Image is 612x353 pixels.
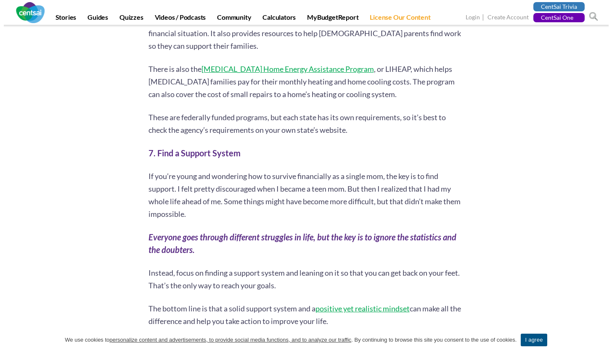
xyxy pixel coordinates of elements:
[481,13,486,22] span: |
[148,170,464,220] p: If you’re young and wondering how to survive financially as a single mom, the key is to find supp...
[109,337,351,343] u: personalize content and advertisements, to provide social media functions, and to analyze our tra...
[521,334,547,346] a: I agree
[533,2,585,11] a: CentSai Trivia
[466,13,480,22] a: Login
[148,63,464,100] p: There is also the , or LIHEAP, which helps [MEDICAL_DATA] families pay for their monthly heating ...
[365,13,435,25] a: License Our Content
[150,13,211,25] a: Videos / Podcasts
[65,336,517,344] span: We use cookies to . By continuing to browse this site you consent to the use of cookies.
[212,13,256,25] a: Community
[148,266,464,292] p: Instead, focus on finding a support system and leaning on it so that you can get back on your fee...
[114,13,148,25] a: Quizzes
[82,13,113,25] a: Guides
[487,13,529,22] a: Create Account
[148,302,464,327] p: The bottom line is that a solid support system and a can make all the difference and help you tak...
[50,13,82,25] a: Stories
[148,148,241,158] strong: 7. Find a Support System
[148,111,464,136] p: These are federally funded programs, but each state has its own requirements, so it’s best to che...
[302,13,363,25] a: MyBudgetReport
[148,232,456,255] em: Everyone goes through different struggles in life, but the key is to ignore the statistics and th...
[315,304,410,313] a: positive yet realistic mindset
[257,13,301,25] a: Calculators
[597,336,606,344] a: I agree
[201,64,374,74] a: [MEDICAL_DATA] Home Energy Assistance Program
[16,2,45,23] img: CentSai
[533,13,585,22] a: CentSai One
